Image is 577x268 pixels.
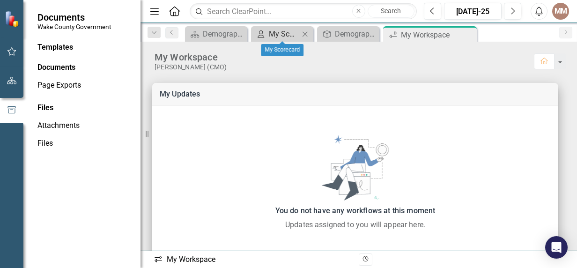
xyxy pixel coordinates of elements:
div: Files [37,103,131,113]
div: My Workspace [155,51,534,63]
div: Open Intercom Messenger [545,236,568,259]
small: Wake County Government [37,23,111,30]
a: Attachments [37,120,131,131]
a: Files [37,138,131,149]
button: Search [368,5,414,18]
a: Demographics Summary [319,28,377,40]
div: My Workspace [401,29,474,41]
input: Search ClearPoint... [190,3,417,20]
div: My Scorecard [269,28,299,40]
button: MM [552,3,569,20]
a: My Scorecard [253,28,299,40]
div: Demographics [203,28,245,40]
div: Documents [37,62,131,73]
div: Templates [37,42,131,53]
div: Demographics Summary [335,28,377,40]
button: [DATE]-25 [444,3,502,20]
div: [PERSON_NAME] (CMO) [155,63,534,71]
span: Search [381,7,401,15]
div: My Workspace [154,254,352,265]
a: Demographics [187,28,245,40]
img: ClearPoint Strategy [5,11,21,27]
div: Updates assigned to you will appear here. [157,219,554,231]
div: [DATE]-25 [447,6,498,17]
div: You do not have any workflows at this moment [157,204,554,217]
a: My Updates [160,89,200,98]
div: My Scorecard [261,44,303,56]
a: Page Exports [37,80,131,91]
span: Documents [37,12,111,23]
